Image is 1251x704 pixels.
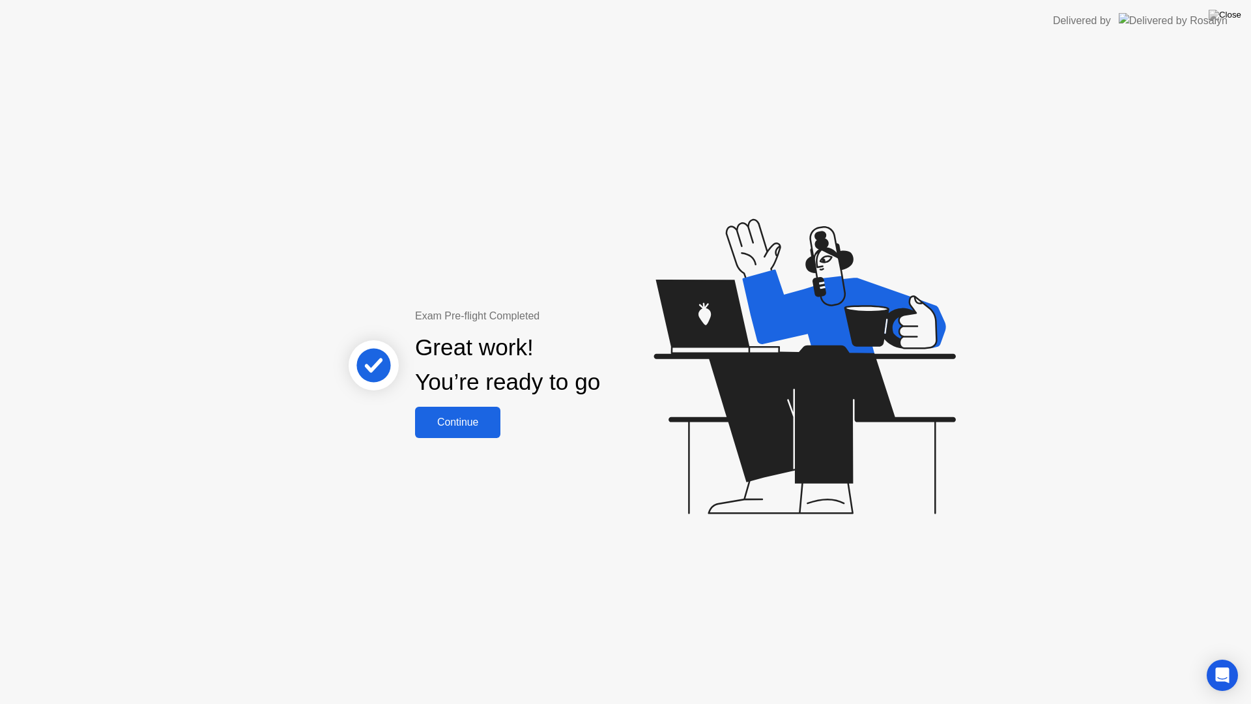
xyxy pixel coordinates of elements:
div: Open Intercom Messenger [1207,660,1238,691]
button: Continue [415,407,500,438]
img: Close [1209,10,1241,20]
img: Delivered by Rosalyn [1119,13,1228,28]
div: Exam Pre-flight Completed [415,308,684,324]
div: Delivered by [1053,13,1111,29]
div: Continue [419,417,496,428]
div: Great work! You’re ready to go [415,330,600,400]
